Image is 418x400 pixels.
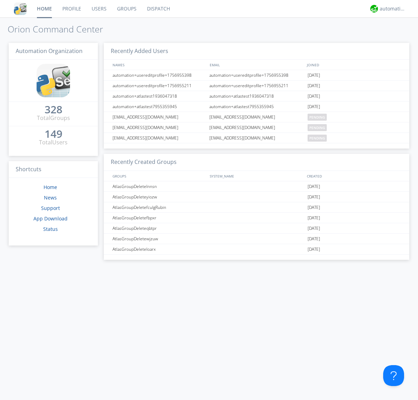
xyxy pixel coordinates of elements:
[208,171,305,181] div: SYSTEM_NAME
[104,101,409,112] a: automation+atlastest7955355945automation+atlastest7955355945[DATE]
[9,161,98,178] h3: Shortcuts
[111,234,207,244] div: AtlasGroupDeletewjzuw
[45,130,62,137] div: 149
[111,122,207,133] div: [EMAIL_ADDRESS][DOMAIN_NAME]
[104,202,409,213] a: AtlasGroupDeletefculgRubin[DATE]
[43,226,58,232] a: Status
[104,181,409,192] a: AtlasGroupDeletelnnsn[DATE]
[308,114,327,121] span: pending
[111,192,207,202] div: AtlasGroupDeleteyiozw
[111,60,206,70] div: NAMES
[104,91,409,101] a: automation+atlastest1936047318automation+atlastest1936047318[DATE]
[37,64,70,97] img: cddb5a64eb264b2086981ab96f4c1ba7
[44,184,57,190] a: Home
[111,81,207,91] div: automation+usereditprofile+1756955211
[111,101,207,112] div: automation+atlastest7955355945
[308,192,320,202] span: [DATE]
[308,101,320,112] span: [DATE]
[208,81,306,91] div: automation+usereditprofile+1756955211
[111,70,207,80] div: automation+usereditprofile+1756955398
[305,60,403,70] div: JOINED
[308,202,320,213] span: [DATE]
[104,122,409,133] a: [EMAIL_ADDRESS][DOMAIN_NAME][EMAIL_ADDRESS][DOMAIN_NAME]pending
[16,47,83,55] span: Automation Organization
[104,81,409,91] a: automation+usereditprofile+1756955211automation+usereditprofile+1756955211[DATE]
[380,5,406,12] div: automation+atlas
[208,101,306,112] div: automation+atlastest7955355945
[111,213,207,223] div: AtlasGroupDeletefbpxr
[44,194,57,201] a: News
[208,70,306,80] div: automation+usereditprofile+1756955398
[104,154,409,171] h3: Recently Created Groups
[45,106,62,114] a: 328
[111,91,207,101] div: automation+atlastest1936047318
[104,213,409,223] a: AtlasGroupDeletefbpxr[DATE]
[308,181,320,192] span: [DATE]
[208,122,306,133] div: [EMAIL_ADDRESS][DOMAIN_NAME]
[111,112,207,122] div: [EMAIL_ADDRESS][DOMAIN_NAME]
[305,171,403,181] div: CREATED
[308,81,320,91] span: [DATE]
[111,223,207,233] div: AtlasGroupDeleteqbtpr
[208,60,305,70] div: EMAIL
[45,106,62,113] div: 328
[308,124,327,131] span: pending
[308,223,320,234] span: [DATE]
[104,112,409,122] a: [EMAIL_ADDRESS][DOMAIN_NAME][EMAIL_ADDRESS][DOMAIN_NAME]pending
[308,244,320,255] span: [DATE]
[111,202,207,212] div: AtlasGroupDeletefculgRubin
[111,181,207,191] div: AtlasGroupDeletelnnsn
[308,234,320,244] span: [DATE]
[104,70,409,81] a: automation+usereditprofile+1756955398automation+usereditprofile+1756955398[DATE]
[370,5,378,13] img: d2d01cd9b4174d08988066c6d424eccd
[39,138,68,146] div: Total Users
[37,114,70,122] div: Total Groups
[308,135,327,142] span: pending
[208,133,306,143] div: [EMAIL_ADDRESS][DOMAIN_NAME]
[104,223,409,234] a: AtlasGroupDeleteqbtpr[DATE]
[111,171,206,181] div: GROUPS
[208,112,306,122] div: [EMAIL_ADDRESS][DOMAIN_NAME]
[104,234,409,244] a: AtlasGroupDeletewjzuw[DATE]
[33,215,68,222] a: App Download
[308,91,320,101] span: [DATE]
[111,133,207,143] div: [EMAIL_ADDRESS][DOMAIN_NAME]
[208,91,306,101] div: automation+atlastest1936047318
[383,365,404,386] iframe: Toggle Customer Support
[45,130,62,138] a: 149
[14,2,26,15] img: cddb5a64eb264b2086981ab96f4c1ba7
[308,213,320,223] span: [DATE]
[41,205,60,211] a: Support
[308,70,320,81] span: [DATE]
[104,133,409,143] a: [EMAIL_ADDRESS][DOMAIN_NAME][EMAIL_ADDRESS][DOMAIN_NAME]pending
[104,43,409,60] h3: Recently Added Users
[111,244,207,254] div: AtlasGroupDeleteloarx
[104,244,409,255] a: AtlasGroupDeleteloarx[DATE]
[104,192,409,202] a: AtlasGroupDeleteyiozw[DATE]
